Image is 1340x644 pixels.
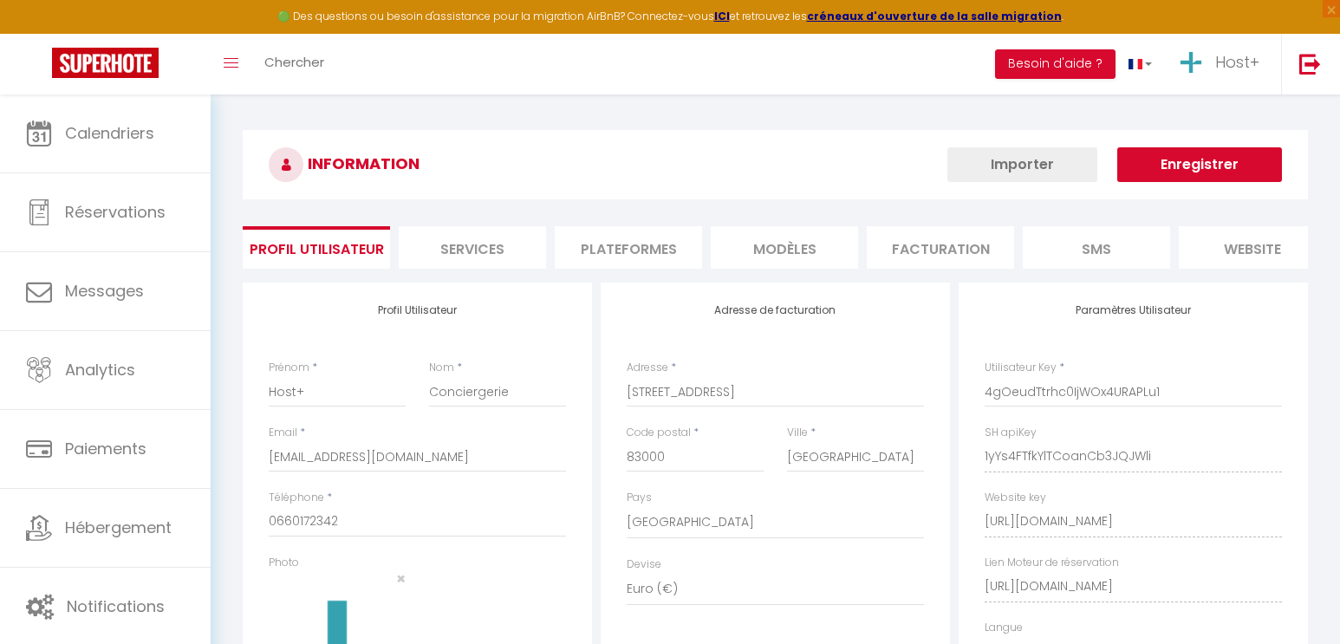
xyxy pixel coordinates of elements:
label: Email [269,425,297,441]
label: Téléphone [269,490,324,506]
span: Host+ [1215,51,1259,73]
label: Ville [787,425,808,441]
span: Hébergement [65,517,172,538]
button: Ouvrir le widget de chat LiveChat [14,7,66,59]
label: Devise [627,556,661,573]
li: Profil Utilisateur [243,226,390,269]
a: ICI [714,9,730,23]
label: Code postal [627,425,691,441]
span: × [396,568,406,589]
label: Website key [985,490,1046,506]
button: Enregistrer [1117,147,1282,182]
h4: Paramètres Utilisateur [985,304,1282,316]
span: Analytics [65,359,135,381]
label: SH apiKey [985,425,1037,441]
li: MODÈLES [711,226,858,269]
label: Photo [269,555,299,571]
button: Close [396,571,406,587]
li: Facturation [867,226,1014,269]
li: website [1179,226,1326,269]
img: ... [1178,49,1204,75]
li: SMS [1023,226,1170,269]
li: Services [399,226,546,269]
img: logout [1299,53,1321,75]
h3: INFORMATION [243,130,1308,199]
h4: Adresse de facturation [627,304,924,316]
a: ... Host+ [1165,34,1281,94]
li: Plateformes [555,226,702,269]
h4: Profil Utilisateur [269,304,566,316]
label: Utilisateur Key [985,360,1057,376]
label: Prénom [269,360,309,376]
span: Réservations [65,201,166,223]
a: créneaux d'ouverture de la salle migration [807,9,1062,23]
button: Importer [947,147,1097,182]
span: Notifications [67,595,165,617]
span: Calendriers [65,122,154,144]
span: Paiements [65,438,146,459]
label: Lien Moteur de réservation [985,555,1119,571]
span: Chercher [264,53,324,71]
a: Chercher [251,34,337,94]
img: Super Booking [52,48,159,78]
label: Adresse [627,360,668,376]
label: Langue [985,620,1023,636]
span: Messages [65,280,144,302]
label: Nom [429,360,454,376]
label: Pays [627,490,652,506]
button: Besoin d'aide ? [995,49,1116,79]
